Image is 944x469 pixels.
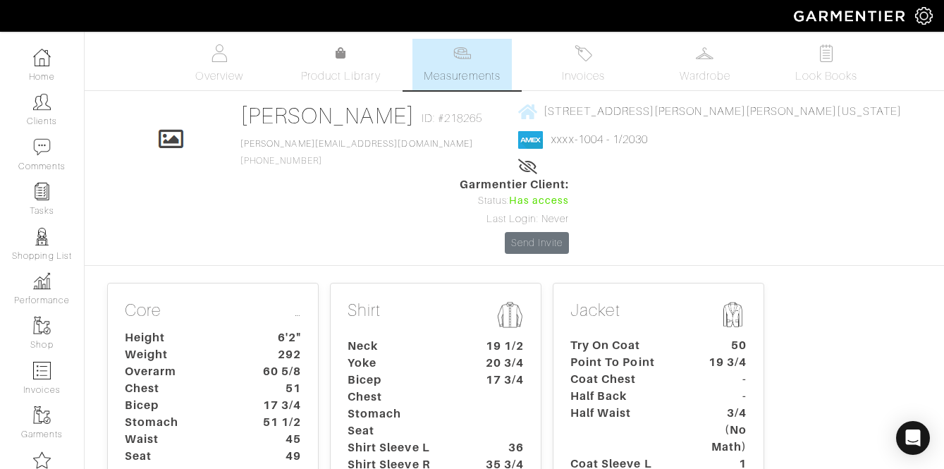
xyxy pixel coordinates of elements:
img: garments-icon-b7da505a4dc4fd61783c78ac3ca0ef83fa9d6f193b1c9dc38574b1d14d53ca28.png [33,317,51,334]
dt: Bicep [114,397,246,414]
span: Measurements [424,68,501,85]
a: [PERSON_NAME][EMAIL_ADDRESS][DOMAIN_NAME] [240,139,473,149]
span: ID: #218265 [422,110,483,127]
img: dashboard-icon-dbcd8f5a0b271acd01030246c82b418ddd0df26cd7fceb0bd07c9910d44c42f6.png [33,49,51,66]
dt: 51 [246,380,312,397]
dt: Yoke [337,355,469,372]
dt: 17 3/4 [246,397,312,414]
dt: 19 3/4 [692,354,757,371]
span: [STREET_ADDRESS][PERSON_NAME][PERSON_NAME][US_STATE] [544,105,902,118]
dt: Seat [114,448,246,465]
dt: Chest [114,380,246,397]
span: Wardrobe [680,68,730,85]
dt: Overarm [114,363,246,380]
dt: 19 1/2 [469,338,534,355]
a: Measurements [412,39,512,90]
a: Wardrobe [656,39,754,90]
a: Product Library [291,45,390,85]
dt: 6'2" [246,329,312,346]
dt: Waist [114,431,246,448]
p: Jacket [570,300,747,331]
dt: 36 [469,439,534,456]
span: Has access [509,193,570,209]
a: Send Invite [505,232,570,254]
img: basicinfo-40fd8af6dae0f16599ec9e87c0ef1c0a1fdea2edbe929e3d69a839185d80c458.svg [211,44,228,62]
img: wardrobe-487a4870c1b7c33e795ec22d11cfc2ed9d08956e64fb3008fe2437562e282088.svg [696,44,713,62]
dt: Weight [114,346,246,363]
span: Overview [195,68,243,85]
dt: Height [114,329,246,346]
img: clients-icon-6bae9207a08558b7cb47a8932f037763ab4055f8c8b6bfacd5dc20c3e0201464.png [33,93,51,111]
img: msmt-shirt-icon-3af304f0b202ec9cb0a26b9503a50981a6fda5c95ab5ec1cadae0dbe11e5085a.png [496,300,524,329]
img: msmt-jacket-icon-80010867aa4725b62b9a09ffa5103b2b3040b5cb37876859cbf8e78a4e2258a7.png [718,300,747,329]
img: comment-icon-a0a6a9ef722e966f86d9cbdc48e553b5cf19dbc54f86b18d962a5391bc8f6eb6.png [33,138,51,156]
dt: 60 5/8 [246,363,312,380]
dt: Coat Chest [560,371,692,388]
div: Open Intercom Messenger [896,421,930,455]
dt: Try On Coat [560,337,692,354]
img: todo-9ac3debb85659649dc8f770b8b6100bb5dab4b48dedcbae339e5042a72dfd3cc.svg [817,44,835,62]
dt: 51 1/2 [246,414,312,431]
dt: 45 [246,431,312,448]
img: measurements-466bbee1fd09ba9460f595b01e5d73f9e2bff037440d3c8f018324cb6cdf7a4a.svg [453,44,471,62]
div: Last Login: Never [460,212,570,227]
img: graph-8b7af3c665d003b59727f371ae50e7771705bf0c487971e6e97d053d13c5068d.png [33,272,51,290]
dt: Shirt Sleeve L [337,439,469,456]
span: Product Library [301,68,381,85]
span: [PHONE_NUMBER] [240,139,473,166]
dt: Bicep [337,372,469,389]
dt: 17 3/4 [469,372,534,389]
img: stylists-icon-eb353228a002819b7ec25b43dbf5f0378dd9e0616d9560372ff212230b889e62.png [33,228,51,245]
div: Status: [460,193,570,209]
dt: Point To Point [560,354,692,371]
dt: 3/4 (No Math) [692,405,757,456]
dt: - [692,388,757,405]
img: gear-icon-white-bd11855cb880d31180b6d7d6211b90ccbf57a29d726f0c71d8c61bd08dd39cc2.png [915,7,933,25]
a: xxxx-1004 - 1/2030 [551,133,648,146]
dt: 292 [246,346,312,363]
img: garmentier-logo-header-white-b43fb05a5012e4ada735d5af1a66efaba907eab6374d6393d1fbf88cb4ef424d.png [787,4,915,28]
dt: Half Back [560,388,692,405]
a: Look Books [777,39,876,90]
img: garments-icon-b7da505a4dc4fd61783c78ac3ca0ef83fa9d6f193b1c9dc38574b1d14d53ca28.png [33,406,51,424]
dt: Stomach [114,414,246,431]
dt: Neck [337,338,469,355]
dt: 50 [692,337,757,354]
a: Invoices [534,39,633,90]
img: reminder-icon-8004d30b9f0a5d33ae49ab947aed9ed385cf756f9e5892f1edd6e32f2345188e.png [33,183,51,200]
a: … [295,300,301,321]
a: [PERSON_NAME] [240,103,415,128]
span: Look Books [795,68,858,85]
span: Invoices [562,68,605,85]
a: [STREET_ADDRESS][PERSON_NAME][PERSON_NAME][US_STATE] [518,102,902,120]
img: companies-icon-14a0f246c7e91f24465de634b560f0151b0cc5c9ce11af5fac52e6d7d6371812.png [33,451,51,469]
img: orders-27d20c2124de7fd6de4e0e44c1d41de31381a507db9b33961299e4e07d508b8c.svg [575,44,592,62]
img: orders-icon-0abe47150d42831381b5fb84f609e132dff9fe21cb692f30cb5eec754e2cba89.png [33,362,51,379]
p: Core [125,300,301,324]
dt: Seat [337,422,469,439]
dt: Stomach [337,406,469,422]
dt: - [692,371,757,388]
dt: Chest [337,389,469,406]
span: Garmentier Client: [460,176,570,193]
dt: Half Waist [560,405,692,456]
a: Overview [170,39,269,90]
p: Shirt [348,300,524,332]
dt: 20 3/4 [469,355,534,372]
img: american_express-1200034d2e149cdf2cc7894a33a747db654cf6f8355cb502592f1d228b2ac700.png [518,131,543,149]
dt: 49 [246,448,312,465]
